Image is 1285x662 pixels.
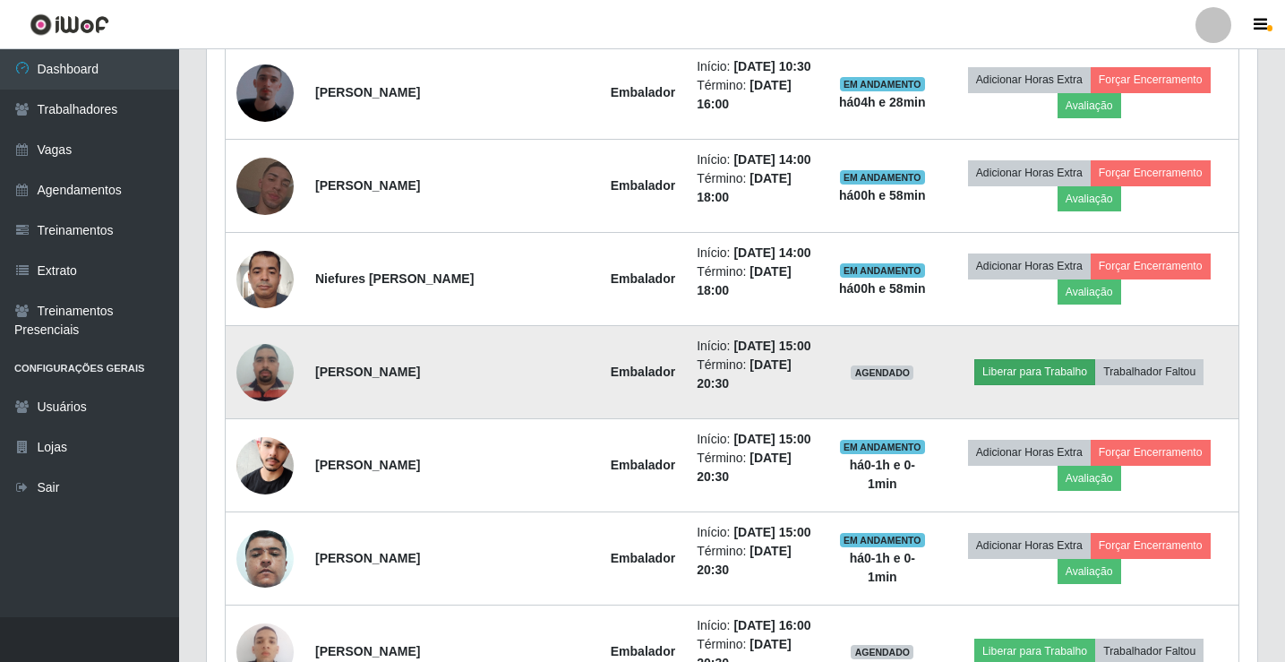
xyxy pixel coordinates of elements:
li: Término: [697,356,814,393]
time: [DATE] 15:00 [733,339,810,353]
span: AGENDADO [851,645,913,659]
button: Liberar para Trabalho [974,359,1095,384]
span: EM ANDAMENTO [840,170,925,185]
button: Avaliação [1058,466,1121,491]
img: 1697820743955.jpeg [236,508,294,610]
span: EM ANDAMENTO [840,77,925,91]
time: [DATE] 15:00 [733,432,810,446]
li: Início: [697,57,814,76]
button: Adicionar Horas Extra [968,533,1091,558]
strong: [PERSON_NAME] [315,551,420,565]
strong: há 04 h e 28 min [839,95,926,109]
li: Início: [697,616,814,635]
button: Avaliação [1058,559,1121,584]
li: Início: [697,150,814,169]
button: Forçar Encerramento [1091,533,1211,558]
strong: Embalador [611,458,675,472]
strong: [PERSON_NAME] [315,365,420,379]
button: Adicionar Horas Extra [968,67,1091,92]
time: [DATE] 14:00 [733,152,810,167]
strong: há 00 h e 58 min [839,188,926,202]
img: 1703544280650.jpeg [236,422,294,509]
strong: há 0-1 h e 0-1 min [850,458,915,491]
li: Início: [697,244,814,262]
span: EM ANDAMENTO [840,263,925,278]
button: Adicionar Horas Extra [968,160,1091,185]
button: Forçar Encerramento [1091,160,1211,185]
button: Forçar Encerramento [1091,254,1211,279]
strong: Niefures [PERSON_NAME] [315,271,474,286]
strong: Embalador [611,551,675,565]
li: Término: [697,542,814,580]
strong: [PERSON_NAME] [315,85,420,99]
img: 1690769088770.jpeg [236,135,294,237]
strong: Embalador [611,178,675,193]
button: Forçar Encerramento [1091,67,1211,92]
strong: há 00 h e 58 min [839,281,926,296]
li: Término: [697,169,814,207]
strong: [PERSON_NAME] [315,458,420,472]
img: 1744031774658.jpeg [236,241,294,317]
li: Término: [697,76,814,114]
button: Avaliação [1058,93,1121,118]
time: [DATE] 15:00 [733,525,810,539]
strong: [PERSON_NAME] [315,644,420,658]
span: EM ANDAMENTO [840,533,925,547]
span: AGENDADO [851,365,913,380]
strong: Embalador [611,85,675,99]
time: [DATE] 16:00 [733,618,810,632]
strong: Embalador [611,271,675,286]
button: Avaliação [1058,186,1121,211]
img: 1754597201428.jpeg [236,42,294,144]
time: [DATE] 10:30 [733,59,810,73]
button: Trabalhador Faltou [1095,359,1204,384]
span: EM ANDAMENTO [840,440,925,454]
button: Adicionar Horas Extra [968,440,1091,465]
img: CoreUI Logo [30,13,109,36]
li: Início: [697,337,814,356]
strong: Embalador [611,644,675,658]
strong: há 0-1 h e 0-1 min [850,551,915,584]
strong: [PERSON_NAME] [315,178,420,193]
button: Avaliação [1058,279,1121,305]
strong: Embalador [611,365,675,379]
button: Forçar Encerramento [1091,440,1211,465]
li: Término: [697,449,814,486]
li: Início: [697,523,814,542]
li: Início: [697,430,814,449]
time: [DATE] 14:00 [733,245,810,260]
img: 1686264689334.jpeg [236,334,294,410]
li: Término: [697,262,814,300]
button: Adicionar Horas Extra [968,254,1091,279]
